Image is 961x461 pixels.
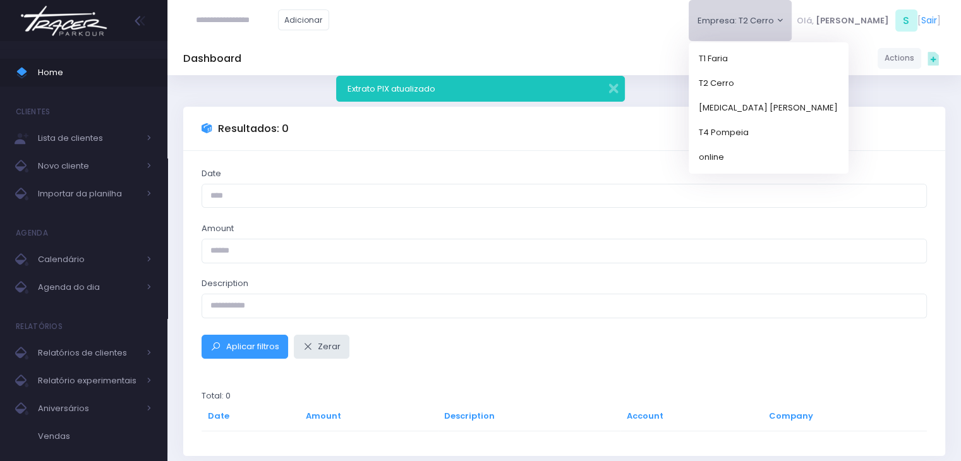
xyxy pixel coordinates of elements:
[689,120,849,145] a: T4 Pompeia
[38,130,139,147] span: Lista de clientes
[38,373,139,389] span: Relatório experimentais
[16,99,50,124] h4: Clientes
[921,14,937,27] a: Sair
[318,340,341,352] span: Zerar
[816,15,889,27] span: [PERSON_NAME]
[208,410,229,422] a: Date
[689,145,849,169] a: online
[38,186,139,202] span: Importar da planilha
[218,123,289,135] h3: Resultados: 0
[202,277,248,290] label: Description
[797,15,814,27] span: Olá,
[183,52,241,65] h5: Dashboard
[792,6,945,35] div: [ ]
[444,410,495,422] a: Description
[202,335,288,359] button: Aplicar filtros
[38,279,139,296] span: Agenda do dia
[226,340,279,352] span: Aplicar filtros
[38,428,152,445] span: Vendas
[689,46,849,71] a: T1 Faria
[306,410,341,422] a: Amount
[38,345,139,361] span: Relatórios de clientes
[348,83,435,95] span: Extrato PIX atualizado
[878,48,921,69] a: Actions
[689,95,849,120] a: [MEDICAL_DATA] [PERSON_NAME]
[38,400,139,417] span: Aniversários
[895,9,917,32] span: S
[294,335,350,359] button: Zerar
[202,167,221,180] label: Date
[38,158,139,174] span: Novo cliente
[16,314,63,339] h4: Relatórios
[769,410,813,422] a: Company
[38,251,139,268] span: Calendário
[689,71,849,95] a: T2 Cerro
[689,42,849,174] div: Empresa: T2 Cerro
[16,220,48,246] h4: Agenda
[202,222,234,235] label: Amount
[627,410,663,422] a: Account
[278,9,330,30] a: Adicionar
[183,151,945,456] div: Total: 0
[38,64,152,81] span: Home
